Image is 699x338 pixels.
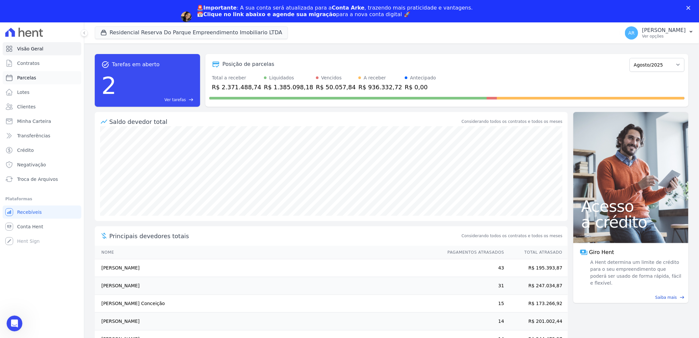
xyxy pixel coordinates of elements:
[581,198,681,214] span: Acesso
[17,147,34,154] span: Crédito
[17,103,36,110] span: Clientes
[462,119,562,125] div: Considerando todos os contratos e todos os meses
[332,5,364,11] b: Conta Arke
[3,129,81,142] a: Transferências
[119,97,194,103] a: Ver tarefas east
[642,27,686,34] p: [PERSON_NAME]
[3,86,81,99] a: Lotes
[95,259,441,277] td: [PERSON_NAME]
[95,295,441,312] td: [PERSON_NAME] Conceição
[589,248,614,256] span: Giro Hent
[112,61,160,69] span: Tarefas em aberto
[3,100,81,113] a: Clientes
[17,176,58,183] span: Troca de Arquivos
[197,5,473,18] div: : A sua conta será atualizada para a , trazendo mais praticidade e vantagens. 📅 para a nova conta...
[17,161,46,168] span: Negativação
[17,132,50,139] span: Transferências
[3,115,81,128] a: Minha Carteira
[203,11,336,17] b: Clique no link abaixo e agende sua migração
[505,259,568,277] td: R$ 195.393,87
[212,83,261,92] div: R$ 2.371.488,74
[441,259,505,277] td: 43
[5,195,79,203] div: Plataformas
[410,74,436,81] div: Antecipado
[17,209,42,215] span: Recebíveis
[17,45,43,52] span: Visão Geral
[17,60,39,67] span: Contratos
[358,83,402,92] div: R$ 936.332,72
[3,42,81,55] a: Visão Geral
[405,83,436,92] div: R$ 0,00
[577,295,685,300] a: Saiba mais east
[7,316,22,331] iframe: Intercom live chat
[628,31,634,35] span: AR
[3,158,81,171] a: Negativação
[3,71,81,84] a: Parcelas
[17,74,36,81] span: Parcelas
[441,277,505,295] td: 31
[101,61,109,69] span: task_alt
[441,246,505,259] th: Pagamentos Atrasados
[189,97,194,102] span: east
[95,312,441,330] td: [PERSON_NAME]
[269,74,294,81] div: Liquidados
[589,259,682,287] span: A Hent determina um limite de crédito para o seu empreendimento que poderá ser usado de forma ráp...
[364,74,386,81] div: A receber
[109,117,460,126] div: Saldo devedor total
[3,206,81,219] a: Recebíveis
[441,295,505,312] td: 15
[686,6,693,10] div: Fechar
[505,295,568,312] td: R$ 173.266,92
[17,223,43,230] span: Conta Hent
[3,220,81,233] a: Conta Hent
[581,214,681,230] span: a crédito
[17,118,51,125] span: Minha Carteira
[95,26,288,39] button: Residencial Reserva Do Parque Empreendimento Imobiliario LTDA
[321,74,342,81] div: Vencidos
[3,144,81,157] a: Crédito
[680,295,685,300] span: east
[3,57,81,70] a: Contratos
[505,246,568,259] th: Total Atrasado
[462,233,562,239] span: Considerando todos os contratos e todos os meses
[181,12,192,22] img: Profile image for Adriane
[212,74,261,81] div: Total a receber
[655,295,677,300] span: Saiba mais
[316,83,356,92] div: R$ 50.057,84
[197,5,237,11] b: 🚨Importante
[505,312,568,330] td: R$ 201.002,44
[101,69,116,103] div: 2
[3,173,81,186] a: Troca de Arquivos
[222,60,274,68] div: Posição de parcelas
[620,24,699,42] button: AR [PERSON_NAME] Ver opções
[109,232,460,240] span: Principais devedores totais
[95,277,441,295] td: [PERSON_NAME]
[264,83,313,92] div: R$ 1.385.098,18
[165,97,186,103] span: Ver tarefas
[197,22,251,29] a: Agendar migração
[505,277,568,295] td: R$ 247.034,87
[95,246,441,259] th: Nome
[17,89,30,96] span: Lotes
[642,34,686,39] p: Ver opções
[441,312,505,330] td: 14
